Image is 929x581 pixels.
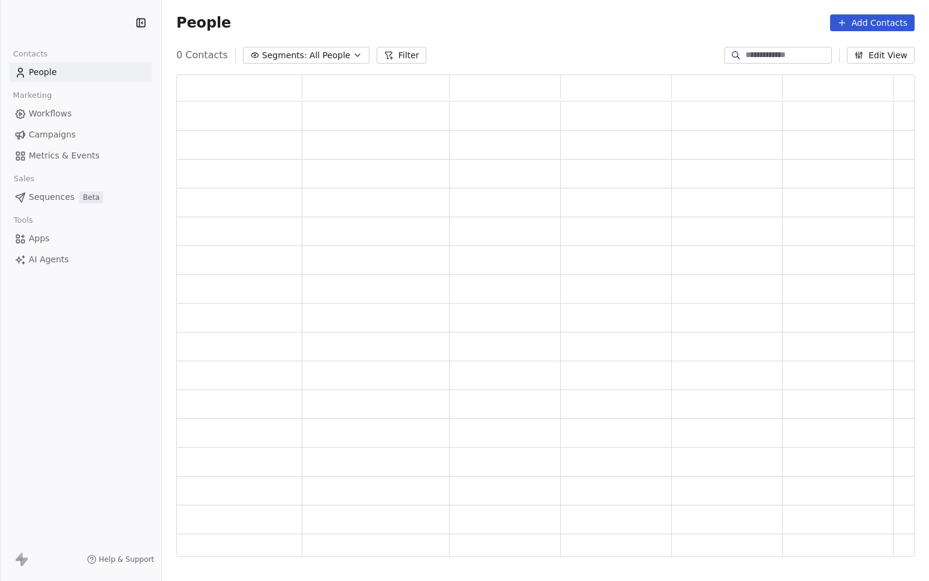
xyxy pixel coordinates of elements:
[29,66,57,79] span: People
[29,253,69,266] span: AI Agents
[8,211,38,229] span: Tools
[10,104,152,124] a: Workflows
[309,49,350,62] span: All People
[10,146,152,166] a: Metrics & Events
[10,62,152,82] a: People
[830,14,915,31] button: Add Contacts
[10,229,152,248] a: Apps
[8,170,40,188] span: Sales
[29,191,74,203] span: Sequences
[79,191,103,203] span: Beta
[10,125,152,145] a: Campaigns
[29,232,50,245] span: Apps
[8,45,53,63] span: Contacts
[8,86,57,104] span: Marketing
[176,14,231,32] span: People
[262,49,307,62] span: Segments:
[10,250,152,269] a: AI Agents
[10,187,152,207] a: SequencesBeta
[377,47,426,64] button: Filter
[99,555,154,564] span: Help & Support
[87,555,154,564] a: Help & Support
[176,48,228,62] span: 0 Contacts
[29,107,72,120] span: Workflows
[29,149,100,162] span: Metrics & Events
[29,128,76,141] span: Campaigns
[847,47,915,64] button: Edit View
